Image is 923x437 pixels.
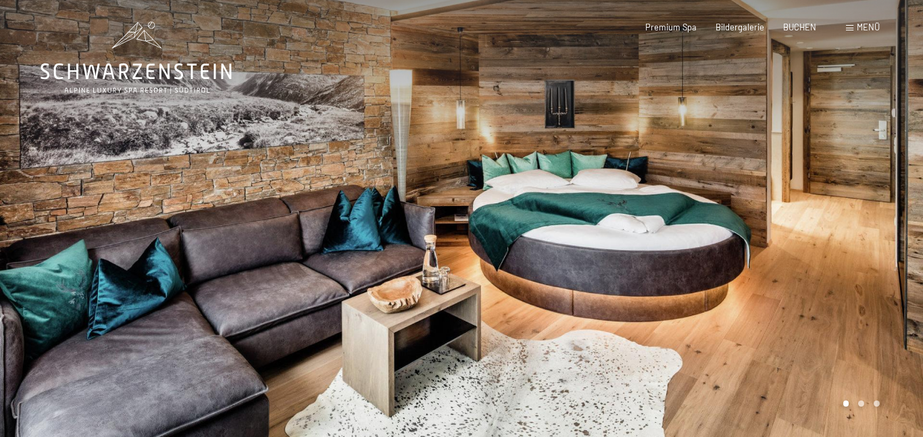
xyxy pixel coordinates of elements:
a: Premium Spa [645,22,697,32]
a: Bildergalerie [716,22,764,32]
a: BUCHEN [783,22,816,32]
span: Menü [857,22,880,32]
